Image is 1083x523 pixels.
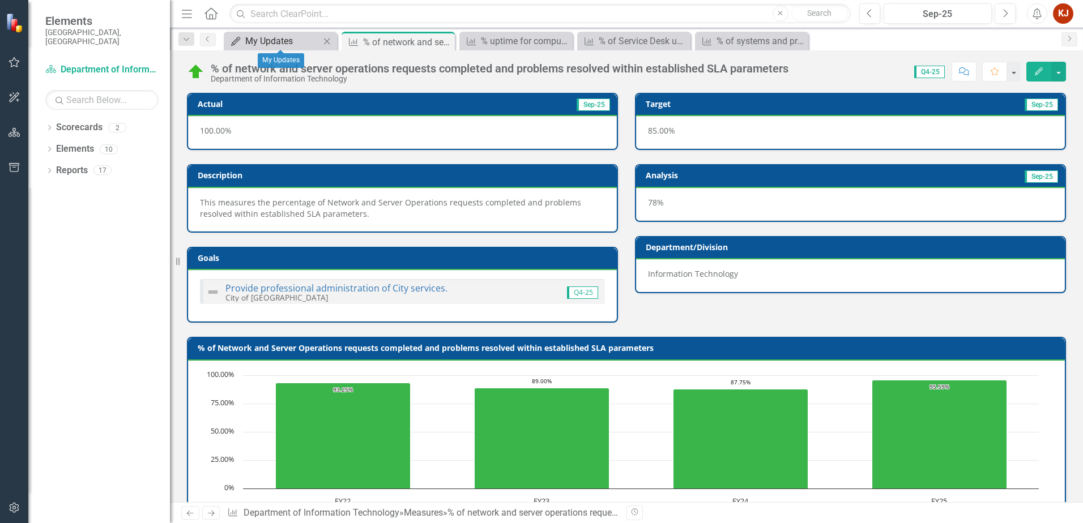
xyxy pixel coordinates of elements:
[717,34,805,48] div: % of systems and programming user requests completed, and problems resolved according to Service ...
[211,75,788,83] div: Department of Information Technology
[244,507,399,518] a: Department of Information Technology
[45,28,159,46] small: [GEOGRAPHIC_DATA], [GEOGRAPHIC_DATA]
[276,383,411,488] path: FY22, 93.25. Actual YTD.
[211,454,234,464] text: 25.00%
[198,344,1059,352] h3: % of Network and Server Operations requests completed and problems resolved within established SL...
[447,507,902,518] div: % of network and server operations requests completed and problems resolved within established SL...
[646,171,846,179] h3: Analysis
[207,369,234,379] text: 100.00%
[100,144,118,154] div: 10
[929,383,949,391] text: 95.59%
[648,197,1053,208] p: 78%
[229,4,851,24] input: Search ClearPoint...
[227,34,320,48] a: My Updates
[245,34,320,48] div: My Updates
[567,286,598,299] span: Q4-25
[872,380,1007,488] path: FY25, 95.59. Actual YTD.
[200,197,581,219] span: This measures the percentage of Network and Server Operations requests completed and problems res...
[200,125,232,136] span: 100.00%
[791,6,848,22] button: Search
[931,496,947,506] text: FY25
[914,66,945,78] span: Q4-25
[45,63,159,76] a: Department of Information Technology
[225,292,328,303] small: City of [GEOGRAPHIC_DATA]
[404,507,443,518] a: Measures
[227,507,618,520] div: » »
[475,388,609,488] path: FY23, 89. Actual YTD.
[577,98,610,111] span: Sep-25
[884,3,992,24] button: Sep-25
[211,397,234,408] text: 75.00%
[646,100,819,108] h3: Target
[1053,3,1073,24] button: KJ
[198,171,611,179] h3: Description
[888,7,988,21] div: Sep-25
[198,100,371,108] h3: Actual
[225,282,447,294] a: Provide professional administration of City services.
[646,243,1059,251] h3: Department/Division
[93,166,112,175] div: 17
[333,385,353,393] text: 93.25%
[807,8,832,18] span: Search
[648,125,675,136] span: 85.00%
[599,34,688,48] div: % of Service Desk user requests completed and problems resolved within established SLA parameters
[45,14,159,28] span: Elements
[56,121,103,134] a: Scorecards
[187,63,205,81] img: On Track (80% or higher)
[258,53,304,68] div: My Updates
[1025,170,1058,183] span: Sep-25
[56,164,88,177] a: Reports
[1025,98,1058,111] span: Sep-25
[363,35,452,49] div: % of network and server operations requests completed and problems resolved within established SL...
[673,389,808,488] path: FY24, 87.75. Actual YTD.
[206,285,220,299] img: Not Defined
[6,13,25,33] img: ClearPoint Strategy
[224,482,234,492] text: 0%
[698,34,805,48] a: % of systems and programming user requests completed, and problems resolved according to Service ...
[648,268,738,279] span: Information Technology
[731,378,751,386] text: 87.75%
[580,34,688,48] a: % of Service Desk user requests completed and problems resolved within established SLA parameters
[211,426,234,436] text: 50.00%
[732,496,749,506] text: FY24
[532,377,552,385] text: 89.00%
[108,123,126,132] div: 2
[211,62,788,75] div: % of network and server operations requests completed and problems resolved within established SL...
[198,254,611,262] h3: Goals
[45,90,159,110] input: Search Below...
[534,496,549,506] text: FY23
[56,143,94,156] a: Elements
[335,496,351,506] text: FY22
